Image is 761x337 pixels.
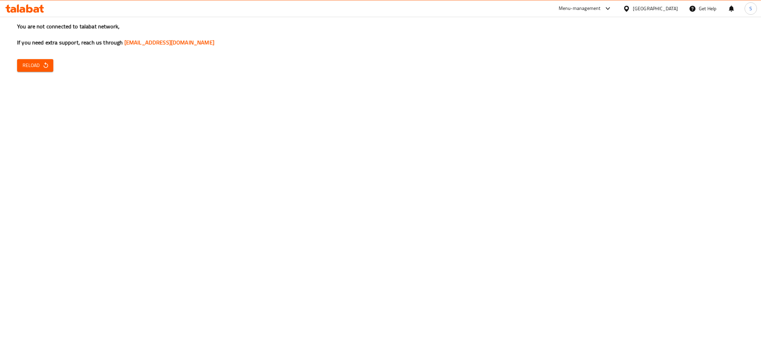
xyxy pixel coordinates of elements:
div: Menu-management [559,4,601,13]
span: S [749,5,752,12]
a: [EMAIL_ADDRESS][DOMAIN_NAME] [124,37,214,48]
h3: You are not connected to talabat network, If you need extra support, reach us through [17,23,744,46]
div: [GEOGRAPHIC_DATA] [633,5,678,12]
span: Reload [23,61,48,70]
button: Reload [17,59,53,72]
